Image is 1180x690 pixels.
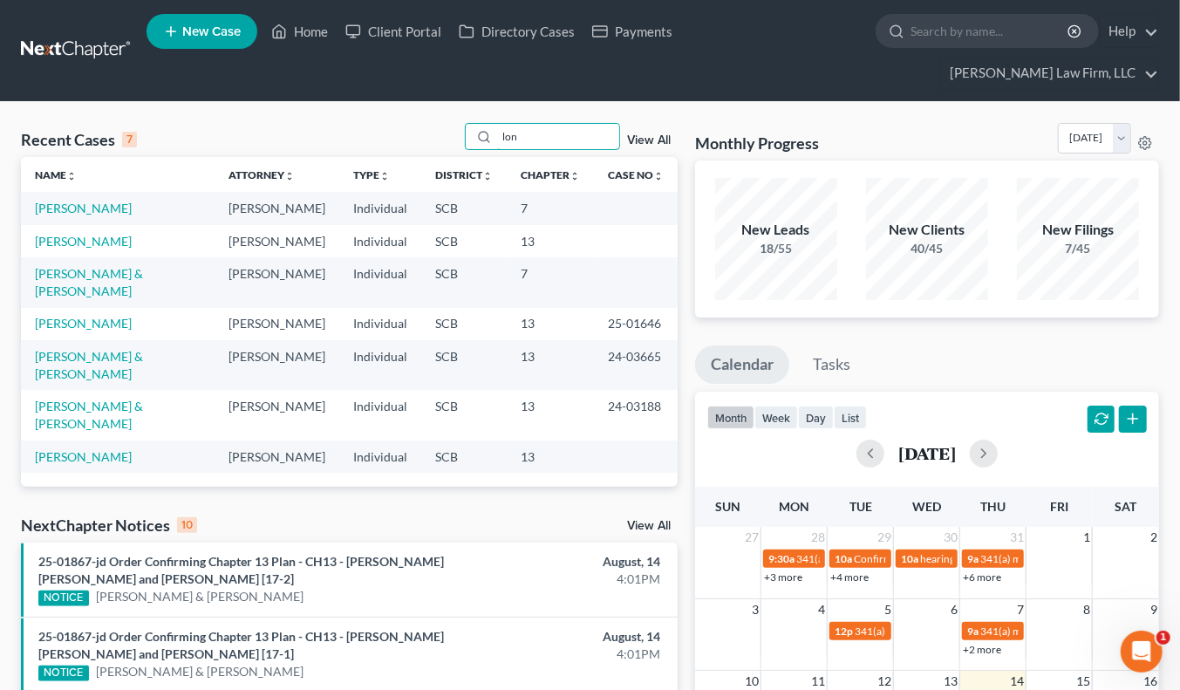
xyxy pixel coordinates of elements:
span: New Case [182,25,241,38]
a: [PERSON_NAME] & [PERSON_NAME] [35,349,143,381]
div: New Filings [1017,220,1139,240]
span: 29 [876,527,893,548]
a: [PERSON_NAME] Law Firm, LLC [941,58,1158,89]
a: [PERSON_NAME] [35,201,132,215]
span: Tue [849,499,872,514]
td: Individual [339,225,421,257]
td: [PERSON_NAME] [215,390,339,440]
td: SCB [421,308,507,340]
a: +6 more [963,570,1001,584]
div: 40/45 [866,240,988,257]
input: Search by name... [497,124,619,149]
span: 8 [1081,599,1092,620]
span: 2 [1149,527,1159,548]
div: New Clients [866,220,988,240]
button: day [798,406,834,429]
div: NOTICE [38,666,89,681]
a: Directory Cases [450,16,583,47]
span: 10a [835,552,852,565]
td: 13 [507,225,594,257]
td: [PERSON_NAME] [215,340,339,390]
td: SCB [421,257,507,307]
td: 24-03188 [594,390,678,440]
span: 341(a) meeting for [PERSON_NAME] [855,625,1023,638]
span: Wed [912,499,941,514]
td: SCB [421,340,507,390]
span: 1 [1081,527,1092,548]
a: Payments [583,16,681,47]
td: [PERSON_NAME] [215,225,339,257]
a: [PERSON_NAME] & [PERSON_NAME] [35,266,143,298]
td: Individual [339,192,421,224]
a: Tasks [797,345,866,384]
td: [PERSON_NAME] [215,192,339,224]
span: 1 [1156,631,1170,645]
a: [PERSON_NAME] & [PERSON_NAME] [35,399,143,431]
span: 341(a) meeting for [PERSON_NAME] [980,625,1149,638]
span: 341(a) meeting for [PERSON_NAME] & [PERSON_NAME] [796,552,1057,565]
a: [PERSON_NAME] [35,316,132,331]
td: Individual [339,340,421,390]
span: Sun [715,499,740,514]
td: 13 [507,340,594,390]
a: 25-01867-jd Order Confirming Chapter 13 Plan - CH13 - [PERSON_NAME] [PERSON_NAME] and [PERSON_NAM... [38,554,444,586]
span: Confirmation Hearing for [PERSON_NAME] [854,552,1054,565]
i: unfold_more [379,171,390,181]
button: list [834,406,867,429]
i: unfold_more [66,171,77,181]
a: [PERSON_NAME] [35,234,132,249]
button: week [754,406,798,429]
div: 7 [122,132,137,147]
div: 4:01PM [465,570,660,588]
a: Nameunfold_more [35,168,77,181]
a: +2 more [963,643,1001,656]
a: View All [627,520,671,532]
div: NextChapter Notices [21,515,197,536]
td: SCB [421,441,507,473]
td: 13 [507,441,594,473]
a: +4 more [830,570,869,584]
i: unfold_more [482,171,493,181]
div: 4:01PM [465,646,660,663]
td: 13 [507,390,594,440]
a: Case Nounfold_more [608,168,664,181]
div: NOTICE [38,591,89,606]
input: Search by name... [911,15,1070,47]
a: Chapterunfold_more [521,168,580,181]
span: 31 [1008,527,1026,548]
a: View All [627,134,671,147]
td: 25-01646 [594,308,678,340]
td: [PERSON_NAME] [215,308,339,340]
span: 30 [942,527,959,548]
span: Thu [980,499,1006,514]
td: [PERSON_NAME] [215,441,339,473]
a: Typeunfold_more [353,168,390,181]
span: 5 [883,599,893,620]
span: 10a [901,552,918,565]
a: Home [263,16,337,47]
a: [PERSON_NAME] & [PERSON_NAME] [96,588,304,605]
td: SCB [421,390,507,440]
span: Mon [779,499,809,514]
div: New Leads [715,220,837,240]
td: SCB [421,192,507,224]
a: 25-01867-jd Order Confirming Chapter 13 Plan - CH13 - [PERSON_NAME] [PERSON_NAME] and [PERSON_NAM... [38,629,444,661]
a: Districtunfold_more [435,168,493,181]
span: 12p [835,625,853,638]
a: [PERSON_NAME] [35,449,132,464]
a: Attorneyunfold_more [228,168,295,181]
td: Individual [339,441,421,473]
div: 10 [177,517,197,533]
div: Recent Cases [21,129,137,150]
div: August, 14 [465,628,660,646]
span: 341(a) meeting for [980,552,1065,565]
span: 3 [750,599,761,620]
td: [PERSON_NAME] [215,257,339,307]
i: unfold_more [653,171,664,181]
td: 24-03665 [594,340,678,390]
td: Individual [339,308,421,340]
div: 7/45 [1017,240,1139,257]
h3: Monthly Progress [695,133,819,154]
td: Individual [339,257,421,307]
span: 9 [1149,599,1159,620]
